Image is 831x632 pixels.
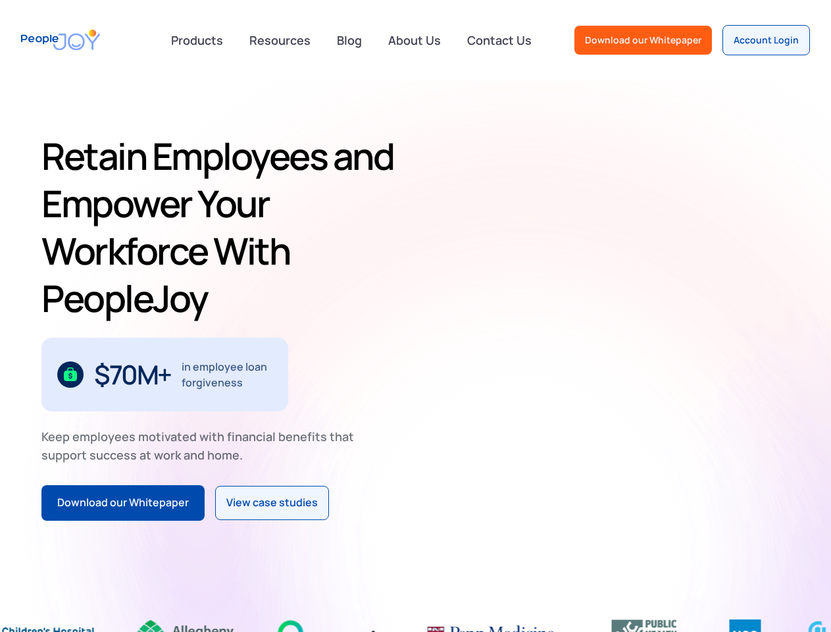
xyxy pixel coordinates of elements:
a: Resources [241,26,318,55]
div: $70M+ [94,364,171,385]
a: Download our Whitepaper [574,26,712,55]
div: View case studies [226,494,318,512]
a: About Us [380,26,449,55]
a: Blog [329,26,370,55]
a: home [21,21,100,59]
a: Account Login [722,25,810,55]
div: Account Login [734,34,799,47]
a: View case studies [215,486,329,520]
div: Download our Whitepaper [57,494,189,512]
h1: Retain Employees and Empower Your Workforce With PeopleJoy [41,132,426,322]
div: Products [163,27,231,53]
div: 1 / 3 [41,338,288,411]
a: Contact Us [459,26,540,55]
div: Keep employees motivated with financial benefits that support success at work and home. [41,427,365,464]
div: in employee loan forgiveness [182,359,273,390]
div: Download our Whitepaper [585,34,701,47]
a: Download our Whitepaper [41,485,205,521]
